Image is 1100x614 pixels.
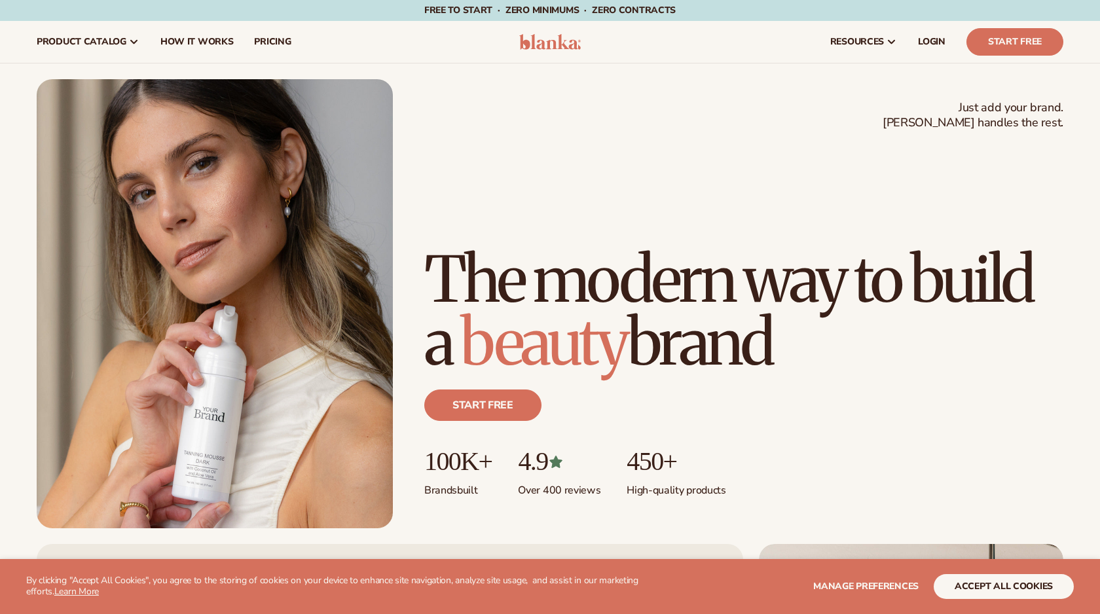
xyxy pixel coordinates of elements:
[26,21,150,63] a: product catalog
[627,476,725,497] p: High-quality products
[424,389,541,421] a: Start free
[424,476,492,497] p: Brands built
[813,574,919,599] button: Manage preferences
[424,248,1063,374] h1: The modern way to build a brand
[460,303,627,382] span: beauty
[37,79,393,528] img: Female holding tanning mousse.
[918,37,945,47] span: LOGIN
[830,37,884,47] span: resources
[244,21,301,63] a: pricing
[54,585,99,598] a: Learn More
[518,476,600,497] p: Over 400 reviews
[813,580,919,592] span: Manage preferences
[820,21,907,63] a: resources
[883,100,1063,131] span: Just add your brand. [PERSON_NAME] handles the rest.
[627,447,725,476] p: 450+
[966,28,1063,56] a: Start Free
[37,37,126,47] span: product catalog
[424,447,492,476] p: 100K+
[907,21,956,63] a: LOGIN
[254,37,291,47] span: pricing
[518,447,600,476] p: 4.9
[519,34,581,50] img: logo
[160,37,234,47] span: How It Works
[150,21,244,63] a: How It Works
[26,575,642,598] p: By clicking "Accept All Cookies", you agree to the storing of cookies on your device to enhance s...
[934,574,1074,599] button: accept all cookies
[424,4,676,16] span: Free to start · ZERO minimums · ZERO contracts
